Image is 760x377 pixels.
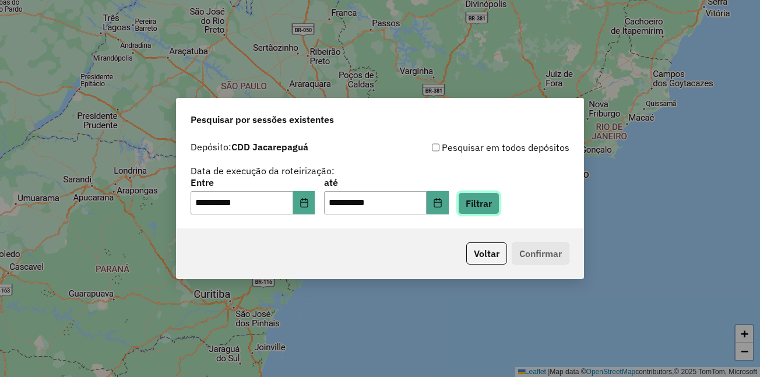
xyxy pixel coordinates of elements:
[191,175,315,189] label: Entre
[191,140,308,154] label: Depósito:
[427,191,449,214] button: Choose Date
[380,140,569,154] div: Pesquisar em todos depósitos
[191,112,334,126] span: Pesquisar por sessões existentes
[231,141,308,153] strong: CDD Jacarepaguá
[324,175,448,189] label: até
[191,164,335,178] label: Data de execução da roteirização:
[293,191,315,214] button: Choose Date
[466,242,507,265] button: Voltar
[458,192,499,214] button: Filtrar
